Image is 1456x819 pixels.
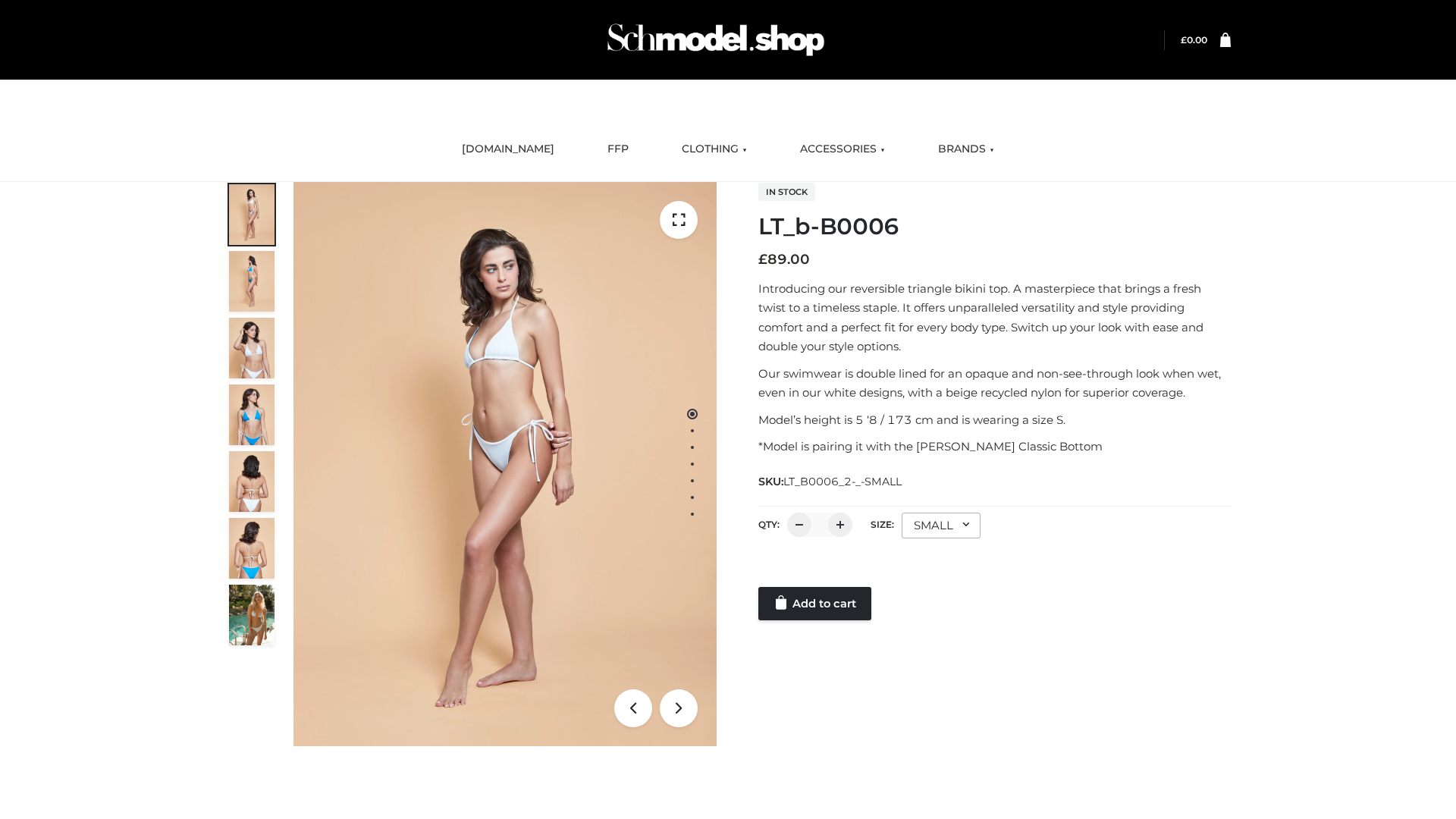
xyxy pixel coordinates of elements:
[758,279,1231,356] p: Introducing our reversible triangle bikini top. A masterpiece that brings a fresh twist to a time...
[229,318,275,378] img: ArielClassicBikiniTop_CloudNine_AzureSky_OW114ECO_3-scaled.jpg
[758,519,780,530] label: QTY:
[229,451,275,512] img: ArielClassicBikiniTop_CloudNine_AzureSky_OW114ECO_7-scaled.jpg
[670,133,758,166] a: CLOTHING
[783,475,902,488] span: LT_B0006_2-_-SMALL
[758,213,1231,240] h1: LT_b-B0006
[927,133,1006,166] a: BRANDS
[229,251,275,312] img: ArielClassicBikiniTop_CloudNine_AzureSky_OW114ECO_2-scaled.jpg
[229,184,275,245] img: ArielClassicBikiniTop_CloudNine_AzureSky_OW114ECO_1-scaled.jpg
[450,133,566,166] a: [DOMAIN_NAME]
[1181,34,1207,45] bdi: 0.00
[758,251,767,268] span: £
[229,384,275,445] img: ArielClassicBikiniTop_CloudNine_AzureSky_OW114ECO_4-scaled.jpg
[229,585,275,645] img: Arieltop_CloudNine_AzureSky2.jpg
[602,10,830,70] img: Schmodel Admin 964
[758,472,903,491] span: SKU:
[229,518,275,579] img: ArielClassicBikiniTop_CloudNine_AzureSky_OW114ECO_8-scaled.jpg
[293,182,717,746] img: ArielClassicBikiniTop_CloudNine_AzureSky_OW114ECO_1
[758,251,810,268] bdi: 89.00
[596,133,640,166] a: FFP
[789,133,896,166] a: ACCESSORIES
[758,437,1231,457] p: *Model is pairing it with the [PERSON_NAME] Classic Bottom
[758,410,1231,430] p: Model’s height is 5 ‘8 / 173 cm and is wearing a size S.
[758,364,1231,403] p: Our swimwear is double lined for an opaque and non-see-through look when wet, even in our white d...
[1181,34,1207,45] a: £0.00
[871,519,894,530] label: Size:
[758,587,871,620] a: Add to cart
[1181,34,1187,45] span: £
[902,513,981,538] div: SMALL
[758,183,815,201] span: In stock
